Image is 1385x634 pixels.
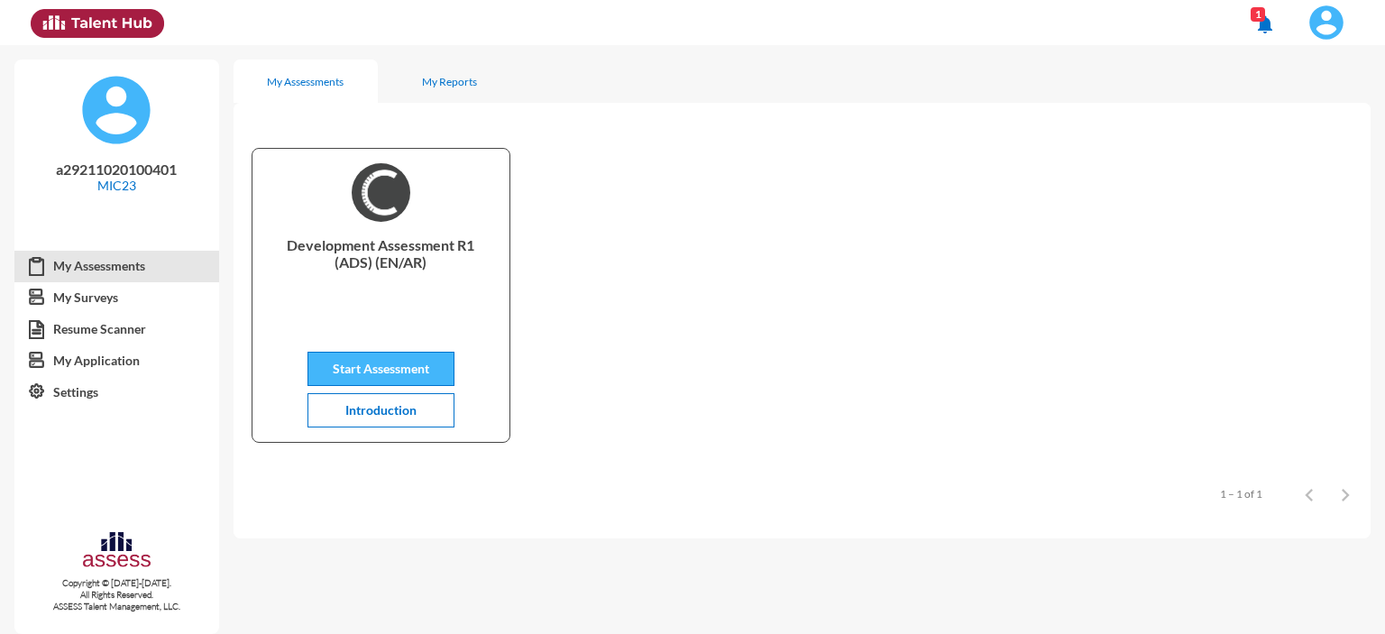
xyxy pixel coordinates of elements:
[1291,475,1327,511] button: Previous page
[1327,475,1363,511] button: Next page
[14,577,219,612] p: Copyright © [DATE]-[DATE]. All Rights Reserved. ASSESS Talent Management, LLC.
[1220,487,1262,501] div: 1 – 1 of 1
[422,75,477,88] div: My Reports
[81,529,152,574] img: assesscompany-logo.png
[1251,7,1265,22] div: 1
[14,281,219,314] a: My Surveys
[80,74,152,146] img: default%20profile%20image.svg
[307,352,454,386] button: Start Assessment
[267,236,494,308] p: Development Assessment R1 (ADS) (EN/AR)
[14,376,219,409] a: Settings
[14,250,219,282] a: My Assessments
[333,361,429,376] span: Start Assessment
[307,393,454,427] button: Introduction
[14,313,219,345] a: Resume Scanner
[267,75,344,88] div: My Assessments
[345,402,417,418] span: Introduction
[14,345,219,377] a: My Application
[1254,14,1276,35] mat-icon: notifications
[29,178,205,193] p: MIC23
[307,361,454,376] a: Start Assessment
[29,161,205,178] p: a29211020100401
[352,163,410,222] img: b25e5850-a909-11ec-bfa0-69f8d1d8e64b_Development%20Assessment%20R1%20(ADS)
